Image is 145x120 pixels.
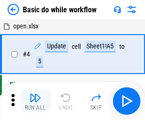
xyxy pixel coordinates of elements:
div: Run All [25,105,46,111]
div: to [119,43,125,50]
img: Run All [29,92,41,103]
span: # 4 [23,50,30,58]
div: cell [72,43,81,50]
div: Skip [90,105,102,111]
div: 5 [36,56,43,67]
span: open.xlsx [13,22,39,30]
div: Update [45,41,68,52]
button: Run All [20,90,50,112]
div: Basic do while workflow [23,5,97,14]
img: Back [8,4,19,15]
img: Main button [119,93,134,109]
img: Skip [90,92,102,103]
div: Sheet1!A5 [85,41,116,52]
img: Support [114,6,121,13]
button: Skip [81,90,111,112]
img: Settings menu [126,4,137,15]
